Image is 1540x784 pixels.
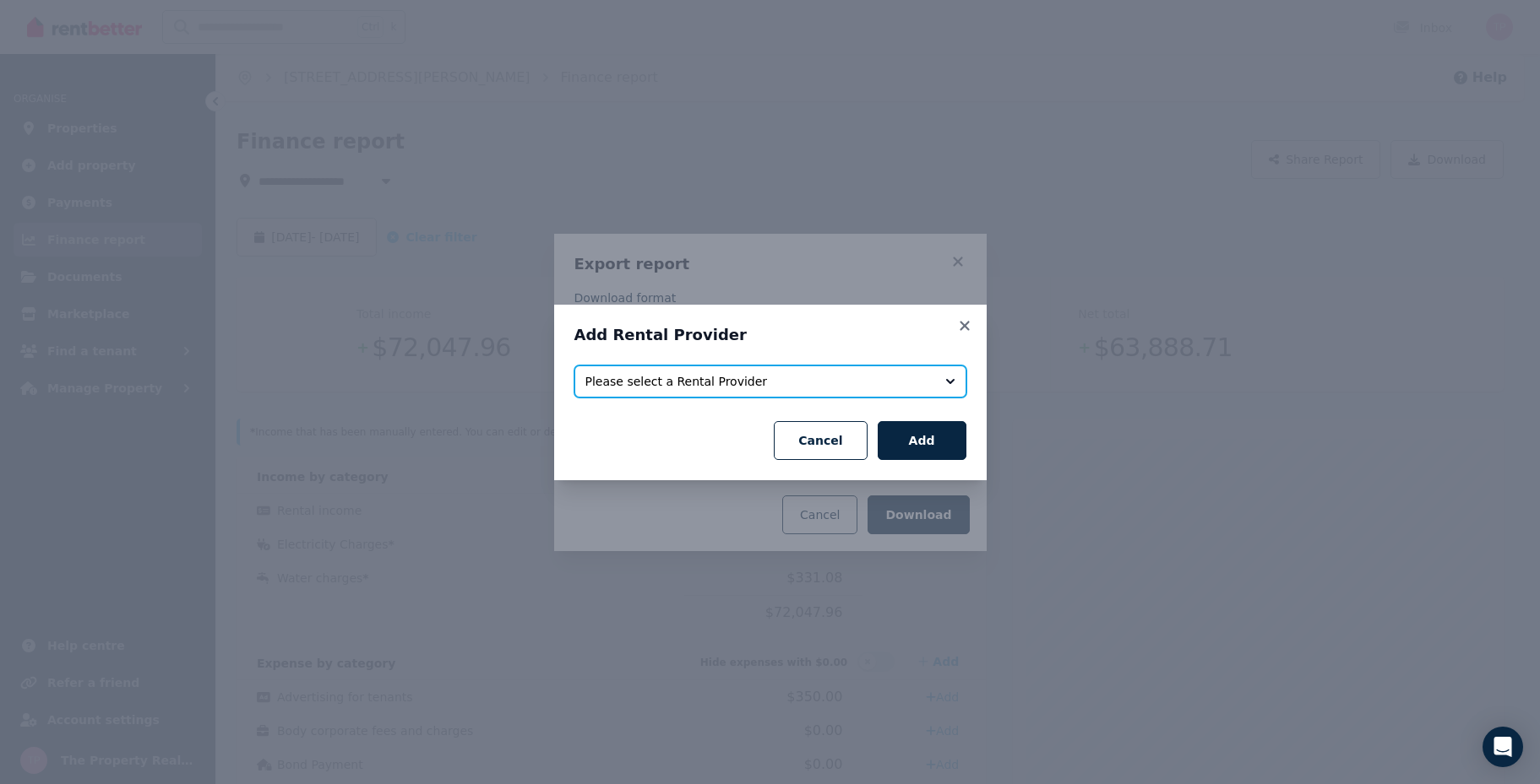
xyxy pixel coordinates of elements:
[774,421,867,460] button: Cancel
[574,325,966,345] h3: Add Rental Provider
[878,421,966,460] button: Add
[574,365,966,397] button: Please select a Rental Provider
[1483,727,1523,767] div: Open Intercom Messenger
[585,373,932,390] span: Please select a Rental Provider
